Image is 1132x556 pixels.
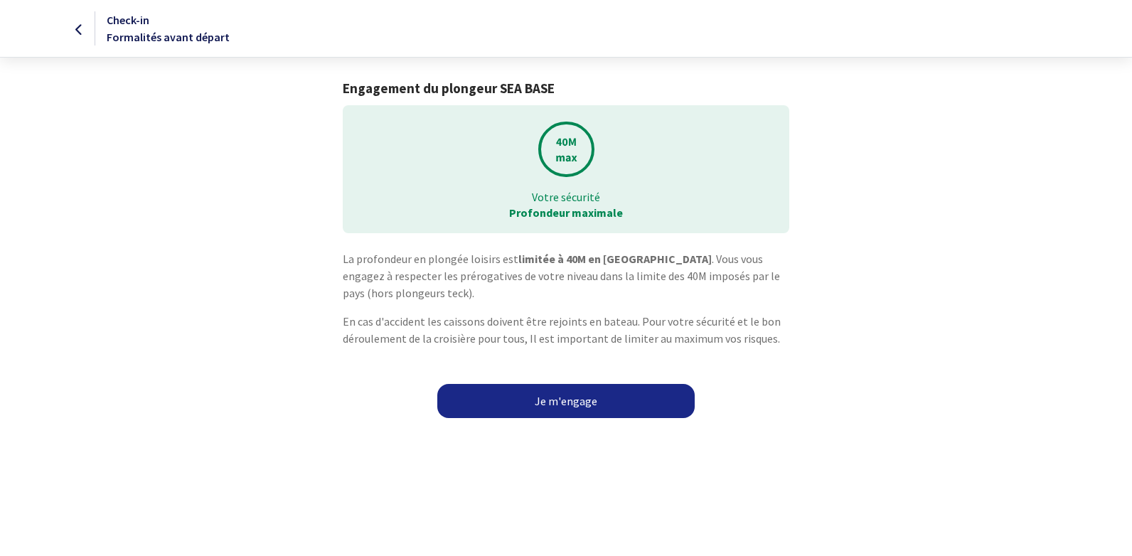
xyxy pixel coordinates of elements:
h1: Engagement du plongeur SEA BASE [343,80,789,97]
span: Check-in Formalités avant départ [107,13,230,44]
p: La profondeur en plongée loisirs est . Vous vous engagez à respecter les prérogatives de votre ni... [343,250,789,301]
strong: limitée à 40M en [GEOGRAPHIC_DATA] [518,252,712,266]
strong: Profondeur maximale [509,205,623,220]
p: En cas d'accident les caissons doivent être rejoints en bateau. Pour votre sécurité et le bon dér... [343,313,789,347]
p: Votre sécurité [353,189,779,205]
a: Je m'engage [437,384,695,418]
